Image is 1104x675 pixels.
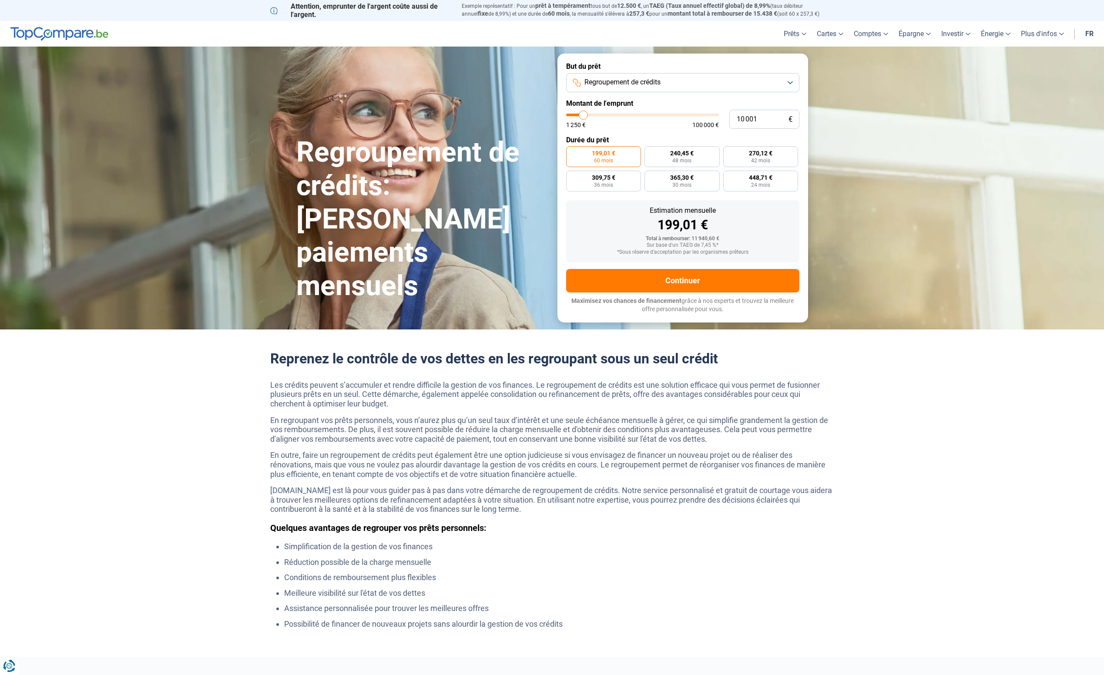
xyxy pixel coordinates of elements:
span: 48 mois [672,158,691,163]
div: *Sous réserve d'acceptation par les organismes prêteurs [573,249,792,255]
a: fr [1080,21,1099,47]
a: Comptes [849,21,893,47]
li: Assistance personnalisée pour trouver les meilleures offres [284,604,834,613]
span: Regroupement de crédits [584,77,661,87]
div: Sur base d'un TAEG de 7,45 %* [573,242,792,249]
span: 270,12 € [749,150,772,156]
p: En outre, faire un regroupement de crédits peut également être une option judicieuse si vous envi... [270,450,834,479]
li: Meilleure visibilité sur l'état de vos dettes [284,588,834,598]
span: TAEG (Taux annuel effectif global) de 8,99% [649,2,770,9]
p: En regroupant vos prêts personnels, vous n’aurez plus qu’un seul taux d’intérêt et une seule éché... [270,416,834,444]
a: Prêts [779,21,812,47]
label: Durée du prêt [566,136,799,144]
li: Simplification de la gestion de vos finances [284,542,834,551]
a: Épargne [893,21,936,47]
span: 36 mois [594,182,613,188]
span: 42 mois [751,158,770,163]
span: 100 000 € [692,122,719,128]
h3: Quelques avantages de regrouper vos prêts personnels: [270,523,834,533]
span: Maximisez vos chances de financement [571,297,681,304]
li: Conditions de remboursement plus flexibles [284,573,834,582]
span: 12.500 € [617,2,641,9]
span: € [789,116,792,123]
a: Cartes [812,21,849,47]
p: grâce à nos experts et trouvez la meilleure offre personnalisée pour vous. [566,297,799,314]
span: 30 mois [672,182,691,188]
h2: Reprenez le contrôle de vos dettes en les regroupant sous un seul crédit [270,350,834,367]
span: 448,71 € [749,175,772,181]
li: Possibilité de financer de nouveaux projets sans alourdir la gestion de vos crédits [284,619,834,629]
p: [DOMAIN_NAME] est là pour vous guider pas à pas dans votre démarche de regroupement de crédits. N... [270,486,834,514]
span: 60 mois [548,10,570,17]
li: Réduction possible de la charge mensuelle [284,557,834,567]
span: 60 mois [594,158,613,163]
span: montant total à rembourser de 15.438 € [668,10,777,17]
span: 240,45 € [670,150,694,156]
button: Regroupement de crédits [566,73,799,92]
div: Total à rembourser: 11 940,60 € [573,236,792,242]
span: 24 mois [751,182,770,188]
h1: Regroupement de crédits: [PERSON_NAME] paiements mensuels [296,136,547,303]
p: Attention, emprunter de l'argent coûte aussi de l'argent. [270,2,451,19]
a: Plus d'infos [1016,21,1069,47]
img: TopCompare [10,27,108,41]
p: Exemple représentatif : Pour un tous but de , un (taux débiteur annuel de 8,99%) et une durée de ... [462,2,834,18]
span: 309,75 € [592,175,615,181]
p: Les crédits peuvent s’accumuler et rendre difficile la gestion de vos finances. Le regroupement d... [270,380,834,409]
span: 1 250 € [566,122,586,128]
span: 257,3 € [629,10,649,17]
a: Énergie [976,21,1016,47]
span: 365,30 € [670,175,694,181]
label: Montant de l'emprunt [566,99,799,107]
div: Estimation mensuelle [573,207,792,214]
div: 199,01 € [573,218,792,232]
span: prêt à tempérament [535,2,591,9]
label: But du prêt [566,62,799,71]
span: fixe [478,10,488,17]
span: 199,01 € [592,150,615,156]
button: Continuer [566,269,799,292]
a: Investir [936,21,976,47]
